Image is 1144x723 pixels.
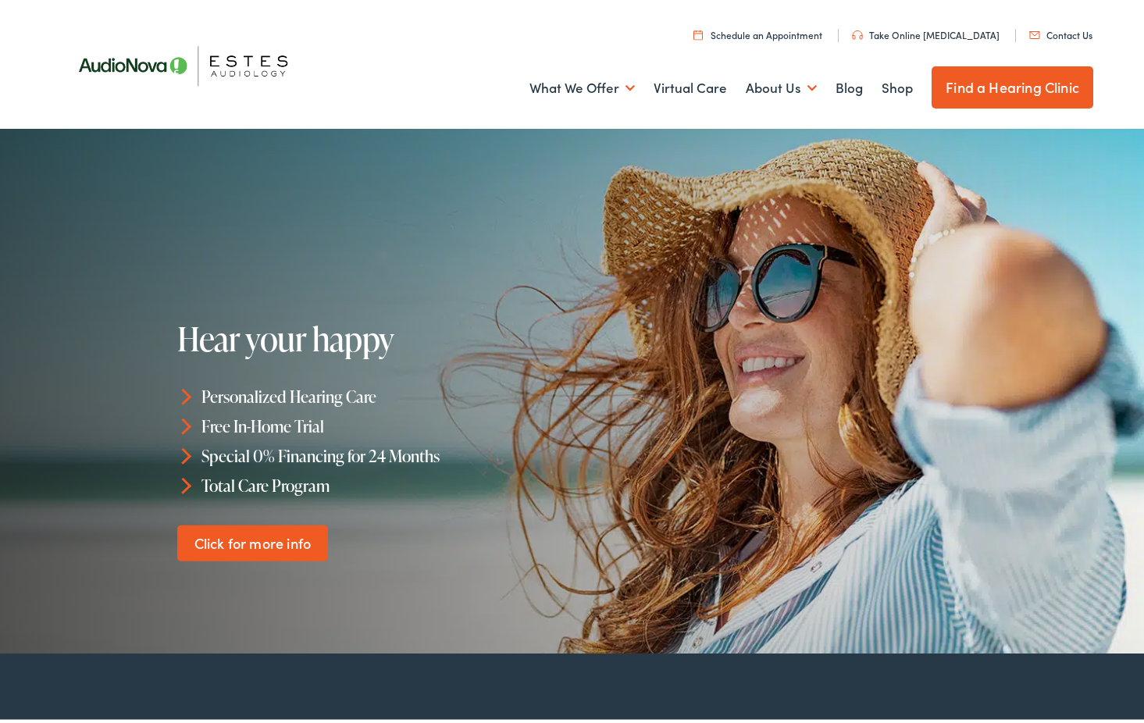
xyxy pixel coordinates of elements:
a: Find a Hearing Clinic [932,62,1093,105]
a: Blog [836,55,863,113]
a: About Us [746,55,817,113]
li: Special 0% Financing for 24 Months [177,437,578,467]
li: Personalized Hearing Care [177,378,578,408]
img: utility icon [693,26,703,36]
a: What We Offer [529,55,635,113]
img: utility icon [852,27,863,36]
li: Free In-Home Trial [177,408,578,437]
a: Virtual Care [654,55,727,113]
li: Total Care Program [177,466,578,496]
a: Click for more info [177,521,328,557]
a: Schedule an Appointment [693,24,822,37]
img: utility icon [1029,27,1040,35]
a: Take Online [MEDICAL_DATA] [852,24,1000,37]
a: Shop [882,55,913,113]
h1: Hear your happy [177,317,578,353]
a: Contact Us [1029,24,1092,37]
